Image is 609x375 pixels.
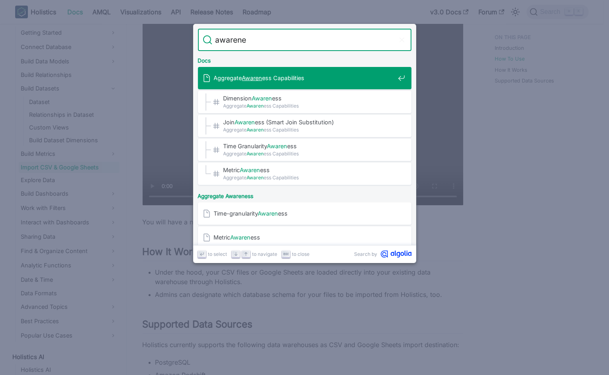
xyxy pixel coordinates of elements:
mark: Awaren [247,151,264,157]
a: Time-granularityAwareness [198,202,411,225]
a: MetricAwareness [198,226,411,249]
span: to close [292,250,310,258]
a: Search byAlgolia [354,250,411,258]
span: Join ess (Smart Join Substitution)​ [223,118,395,126]
a: MetricAwareness​AggregateAwareness Capabilities [198,163,411,185]
mark: Awaren [235,119,255,126]
mark: Awaren [247,103,264,109]
span: Metric ess [214,234,395,241]
a: Time GranularityAwareness​AggregateAwareness Capabilities [198,139,411,161]
svg: Escape key [283,251,289,257]
span: to navigate [252,250,277,258]
mark: Awaren [247,127,264,133]
a: AggregateAwareness Capabilities [198,67,411,89]
span: Aggregate ess Capabilities [223,174,395,181]
button: Clear the query [397,35,407,45]
span: Aggregate ess Capabilities [214,74,395,82]
svg: Arrow up [243,251,249,257]
span: Aggregate ess Capabilities [223,150,395,157]
span: Aggregate ess Capabilities [223,102,395,110]
span: Metric ess​ [223,166,395,174]
svg: Algolia [381,250,411,258]
a: DimensionAwareness​AggregateAwareness Capabilities [198,91,411,113]
mark: Awaren [267,143,288,149]
span: to select [208,250,227,258]
span: Time-granularity ess [214,210,395,217]
mark: Awaren [242,75,262,81]
svg: Enter key [199,251,205,257]
span: Aggregate ess Capabilities [223,126,395,134]
input: Search docs [212,29,397,51]
mark: Awaren [240,167,260,173]
mark: Awaren [252,95,272,102]
div: Docs [196,51,413,67]
a: JoinAwareness (Smart Join Substitution)​AggregateAwareness Capabilities [198,115,411,137]
span: Search by [354,250,378,258]
div: Aggregate Awareness [196,187,413,202]
mark: Awaren [231,234,251,241]
span: Dimension ess​ [223,94,395,102]
span: Time Granularity ess​ [223,142,395,150]
svg: Arrow down [233,251,239,257]
mark: Awaren [247,175,264,181]
mark: Awaren [258,210,278,217]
